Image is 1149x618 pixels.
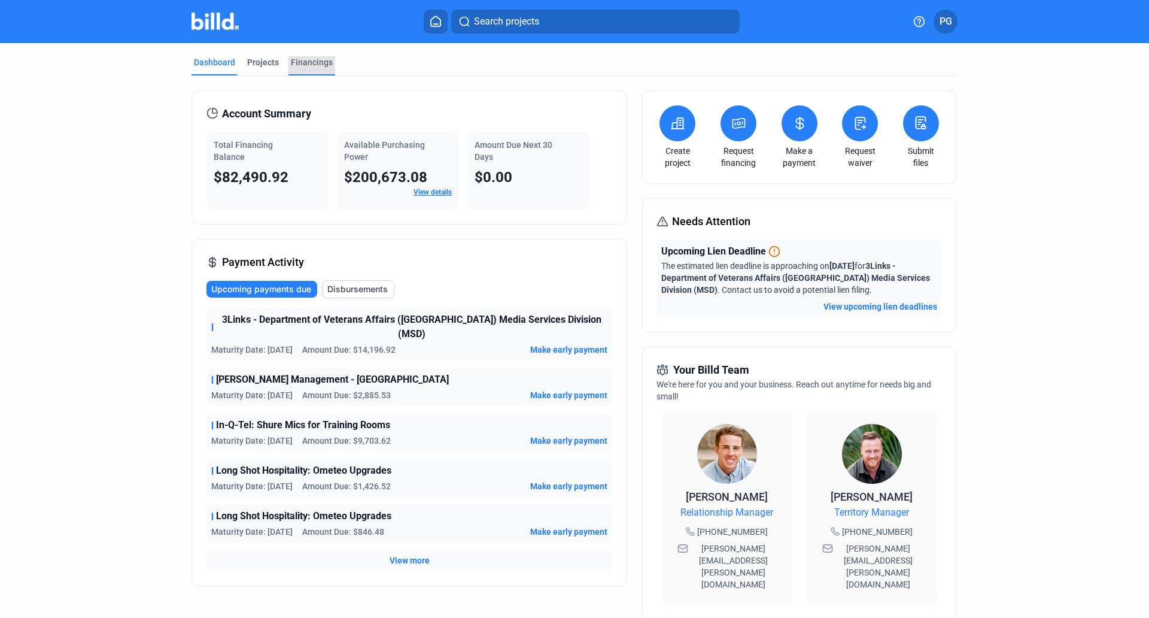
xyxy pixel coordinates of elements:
div: Projects [247,56,279,68]
span: $0.00 [475,169,512,186]
span: [PERSON_NAME] [831,490,913,503]
span: Amount Due: $846.48 [302,526,384,538]
span: [PERSON_NAME][EMAIL_ADDRESS][PERSON_NAME][DOMAIN_NAME] [835,543,922,590]
span: Maturity Date: [DATE] [211,435,293,447]
a: Create project [656,145,698,169]
span: Maturity Date: [DATE] [211,389,293,401]
span: Search projects [474,14,539,29]
span: Upcoming payments due [211,283,311,295]
span: Long Shot Hospitality: Ometeo Upgrades [216,509,391,523]
img: Territory Manager [842,424,902,484]
span: Total Financing Balance [214,140,273,162]
span: Territory Manager [834,505,909,520]
span: Amount Due: $1,426.52 [302,480,391,492]
span: 3Links - Department of Veterans Affairs ([GEOGRAPHIC_DATA]) Media Services Division (MSD) [216,313,607,341]
span: Your Billd Team [673,362,749,378]
span: Amount Due Next 30 Days [475,140,552,162]
button: Disbursements [322,280,394,298]
a: View details [414,188,452,196]
button: PG [934,10,957,34]
button: View more [390,555,430,566]
span: $200,673.08 [344,169,427,186]
span: Needs Attention [672,213,750,230]
span: Long Shot Hospitality: Ometeo Upgrades [216,463,391,478]
span: Maturity Date: [DATE] [211,344,293,356]
span: [DATE] [829,261,855,271]
img: Billd Company Logo [191,13,239,30]
button: Make early payment [530,435,607,447]
span: Upcoming Lien Deadline [661,244,766,259]
span: PG [940,14,952,29]
span: 3Links - Department of Veterans Affairs ([GEOGRAPHIC_DATA]) Media Services Division (MSD) [661,261,930,295]
button: Search projects [451,10,740,34]
span: Payment Activity [222,254,304,271]
button: Upcoming payments due [206,281,317,298]
img: Relationship Manager [697,424,757,484]
span: Maturity Date: [DATE] [211,526,293,538]
span: Relationship Manager [680,505,773,520]
span: [PHONE_NUMBER] [697,526,768,538]
span: Account Summary [222,105,311,122]
span: Amount Due: $9,703.62 [302,435,391,447]
span: Disbursements [327,283,388,295]
span: [PERSON_NAME] [686,490,768,503]
span: The estimated lien deadline is approaching on for . Contact us to avoid a potential lien filing. [661,261,930,295]
span: Amount Due: $2,885.53 [302,389,391,401]
a: Request financing [718,145,759,169]
span: [PHONE_NUMBER] [842,526,913,538]
div: Financings [291,56,333,68]
span: We're here for you and your business. Reach out anytime for needs big and small! [656,380,931,401]
span: [PERSON_NAME] Management - [GEOGRAPHIC_DATA] [216,372,449,387]
span: In-Q-Tel: Shure Mics for Training Rooms [216,418,390,432]
button: Make early payment [530,480,607,492]
span: Amount Due: $14,196.92 [302,344,396,356]
span: $82,490.92 [214,169,288,186]
a: Submit files [900,145,942,169]
button: Make early payment [530,389,607,401]
button: Make early payment [530,344,607,356]
div: Dashboard [194,56,235,68]
button: Make early payment [530,526,607,538]
span: Available Purchasing Power [344,140,425,162]
span: Maturity Date: [DATE] [211,480,293,492]
span: [PERSON_NAME][EMAIL_ADDRESS][PERSON_NAME][DOMAIN_NAME] [691,543,777,590]
a: Make a payment [779,145,820,169]
button: View upcoming lien deadlines [823,301,937,313]
a: Request waiver [839,145,881,169]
